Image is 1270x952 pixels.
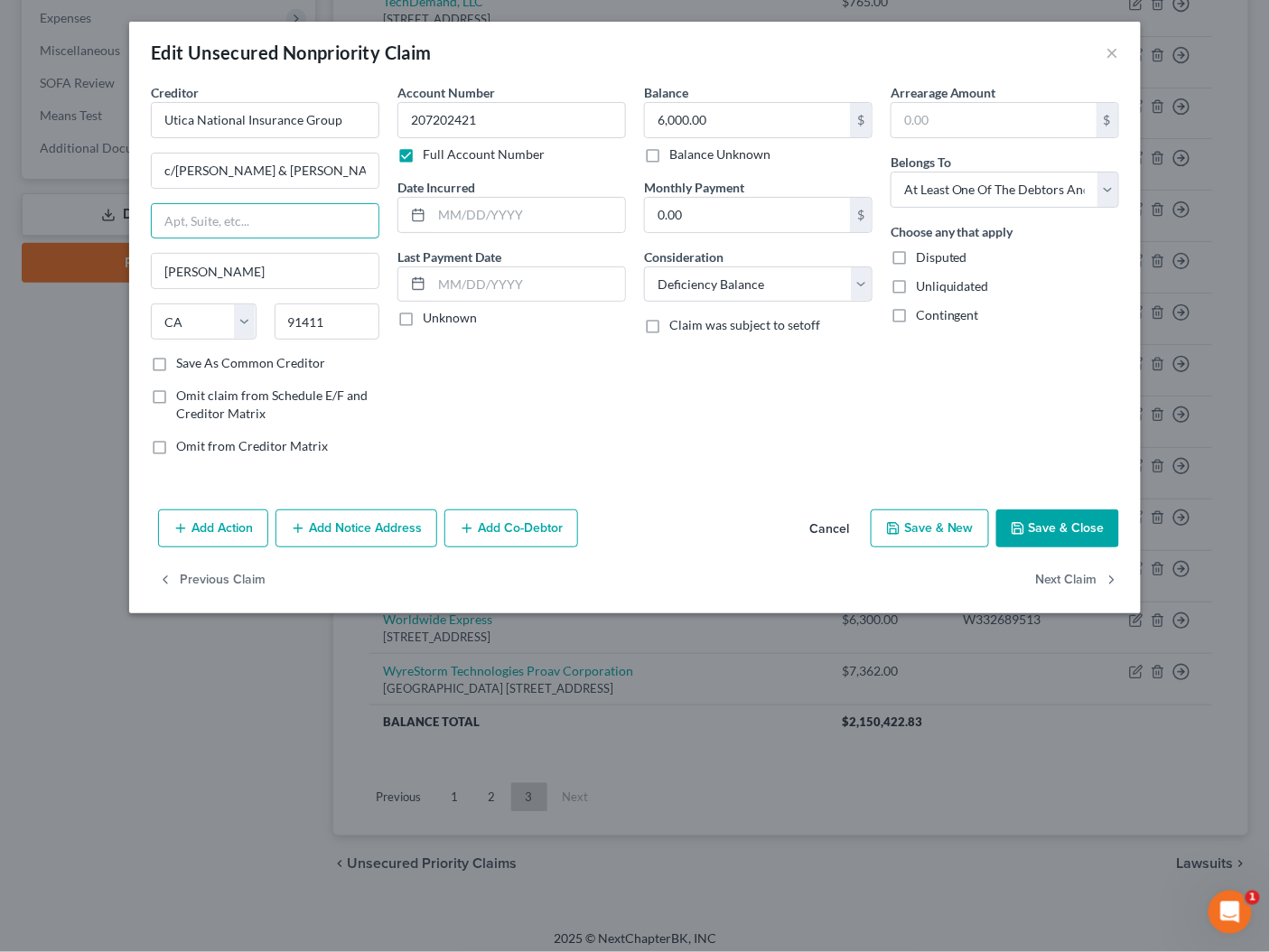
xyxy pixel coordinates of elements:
[432,267,625,302] input: MM/DD/YYYY
[644,247,724,266] label: Consideration
[850,103,872,137] div: $
[871,509,989,547] button: Save & New
[151,40,432,65] div: Edit Unsecured Nonpriority Claim
[423,145,545,163] label: Full Account Number
[432,198,625,232] input: MM/DD/YYYY
[669,317,820,332] span: Claim was subject to setoff
[275,303,380,340] input: Enter zip...
[397,178,475,197] label: Date Incurred
[1209,891,1252,934] iframe: Intercom live chat
[669,145,770,163] label: Balance Unknown
[176,354,325,372] label: Save As Common Creditor
[916,278,989,294] span: Unliquidated
[423,309,477,327] label: Unknown
[1036,562,1119,600] button: Next Claim
[151,102,379,138] input: Search creditor by name...
[916,249,967,265] span: Disputed
[795,511,864,547] button: Cancel
[644,178,744,197] label: Monthly Payment
[152,254,378,288] input: Enter city...
[1097,103,1118,137] div: $
[152,204,378,238] input: Apt, Suite, etc...
[644,83,688,102] label: Balance
[444,509,578,547] button: Add Co-Debtor
[176,387,368,421] span: Omit claim from Schedule E/F and Creditor Matrix
[275,509,437,547] button: Add Notice Address
[891,83,996,102] label: Arrearage Amount
[397,102,626,138] input: --
[1246,891,1260,905] span: 1
[1107,42,1119,63] button: ×
[397,83,495,102] label: Account Number
[158,562,266,600] button: Previous Claim
[916,307,979,322] span: Contingent
[645,103,850,137] input: 0.00
[176,438,328,453] span: Omit from Creditor Matrix
[996,509,1119,547] button: Save & Close
[397,247,501,266] label: Last Payment Date
[151,85,199,100] span: Creditor
[158,509,268,547] button: Add Action
[645,198,850,232] input: 0.00
[891,222,1013,241] label: Choose any that apply
[891,154,951,170] span: Belongs To
[850,198,872,232] div: $
[152,154,378,188] input: Enter address...
[892,103,1097,137] input: 0.00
